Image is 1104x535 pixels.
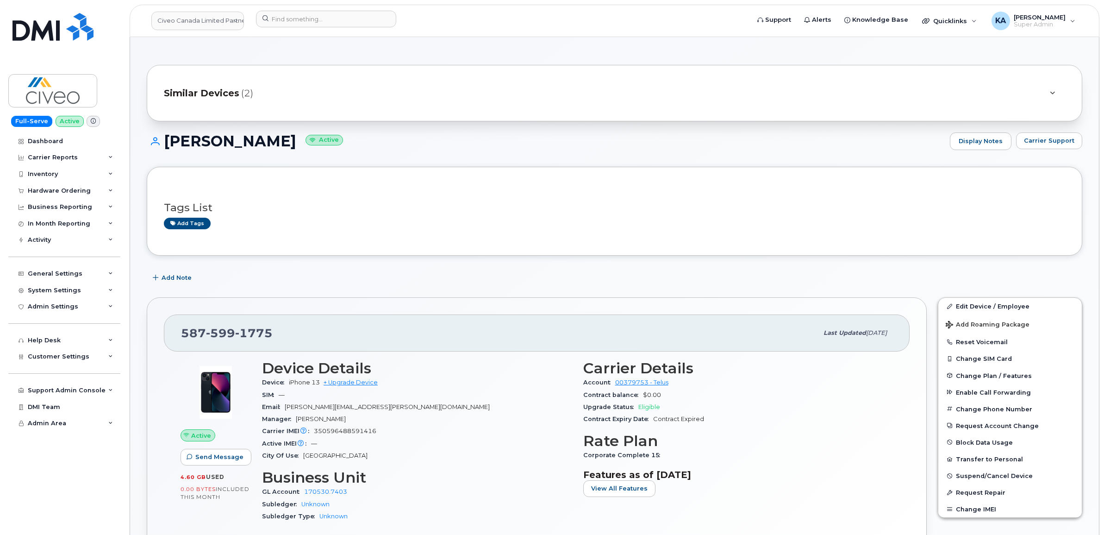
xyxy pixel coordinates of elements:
span: 4.60 GB [181,474,206,480]
a: Display Notes [950,132,1011,150]
button: Carrier Support [1016,132,1082,149]
button: Change Plan / Features [938,367,1082,384]
span: Account [583,379,615,386]
button: Add Note [147,270,200,286]
span: Active [191,431,211,440]
span: Corporate Complete 15 [583,452,665,459]
span: Last updated [823,329,866,336]
h3: Business Unit [262,469,572,486]
span: Active IMEI [262,440,311,447]
h3: Features as of [DATE] [583,469,893,480]
span: Contract balance [583,391,643,398]
span: View All Features [591,484,648,493]
h1: [PERSON_NAME] [147,133,945,149]
span: [PERSON_NAME][EMAIL_ADDRESS][PERSON_NAME][DOMAIN_NAME] [285,403,490,410]
button: Block Data Usage [938,434,1082,451]
span: 599 [206,326,235,340]
a: 170530.7403 [304,488,347,495]
span: $0.00 [643,391,661,398]
span: Suspend/Cancel Device [956,472,1033,479]
small: Active [306,135,343,145]
span: 587 [181,326,273,340]
span: Manager [262,415,296,422]
span: Device [262,379,289,386]
button: Change Phone Number [938,401,1082,417]
span: — [311,440,317,447]
a: Unknown [319,513,348,520]
span: Subledger [262,501,301,508]
span: GL Account [262,488,304,495]
span: Enable Call Forwarding [956,389,1031,396]
iframe: Messenger Launcher [1064,495,1097,528]
span: 1775 [235,326,273,340]
span: Send Message [195,453,243,461]
button: Send Message [181,449,251,466]
h3: Carrier Details [583,360,893,377]
span: Contract Expiry Date [583,415,653,422]
span: [PERSON_NAME] [296,415,346,422]
a: Unknown [301,501,330,508]
span: iPhone 13 [289,379,320,386]
button: View All Features [583,480,655,497]
button: Reset Voicemail [938,334,1082,350]
span: Add Note [162,273,192,282]
span: (2) [241,87,253,100]
a: + Upgrade Device [324,379,378,386]
span: [GEOGRAPHIC_DATA] [303,452,368,459]
span: Email [262,403,285,410]
a: Add tags [164,218,211,229]
span: Contract Expired [653,415,704,422]
span: Carrier IMEI [262,428,314,434]
span: Upgrade Status [583,403,638,410]
button: Add Roaming Package [938,315,1082,334]
span: City Of Use [262,452,303,459]
h3: Tags List [164,202,1065,214]
span: Change Plan / Features [956,372,1032,379]
span: Carrier Support [1024,136,1074,145]
h3: Device Details [262,360,572,377]
button: Change IMEI [938,501,1082,517]
img: image20231002-3703462-1ig824h.jpeg [188,365,243,420]
button: Suspend/Cancel Device [938,467,1082,484]
span: — [279,391,285,398]
span: used [206,473,225,480]
a: Edit Device / Employee [938,298,1082,315]
span: SIM [262,391,279,398]
a: 00379753 - Telus [615,379,668,386]
span: Eligible [638,403,660,410]
h3: Rate Plan [583,433,893,449]
span: Subledger Type [262,513,319,520]
button: Request Repair [938,484,1082,501]
button: Request Account Change [938,417,1082,434]
span: 0.00 Bytes [181,486,216,492]
span: Similar Devices [164,87,239,100]
span: [DATE] [866,329,887,336]
button: Change SIM Card [938,350,1082,367]
span: Add Roaming Package [946,321,1029,330]
button: Enable Call Forwarding [938,384,1082,401]
button: Transfer to Personal [938,451,1082,467]
span: 350596488591416 [314,428,376,434]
